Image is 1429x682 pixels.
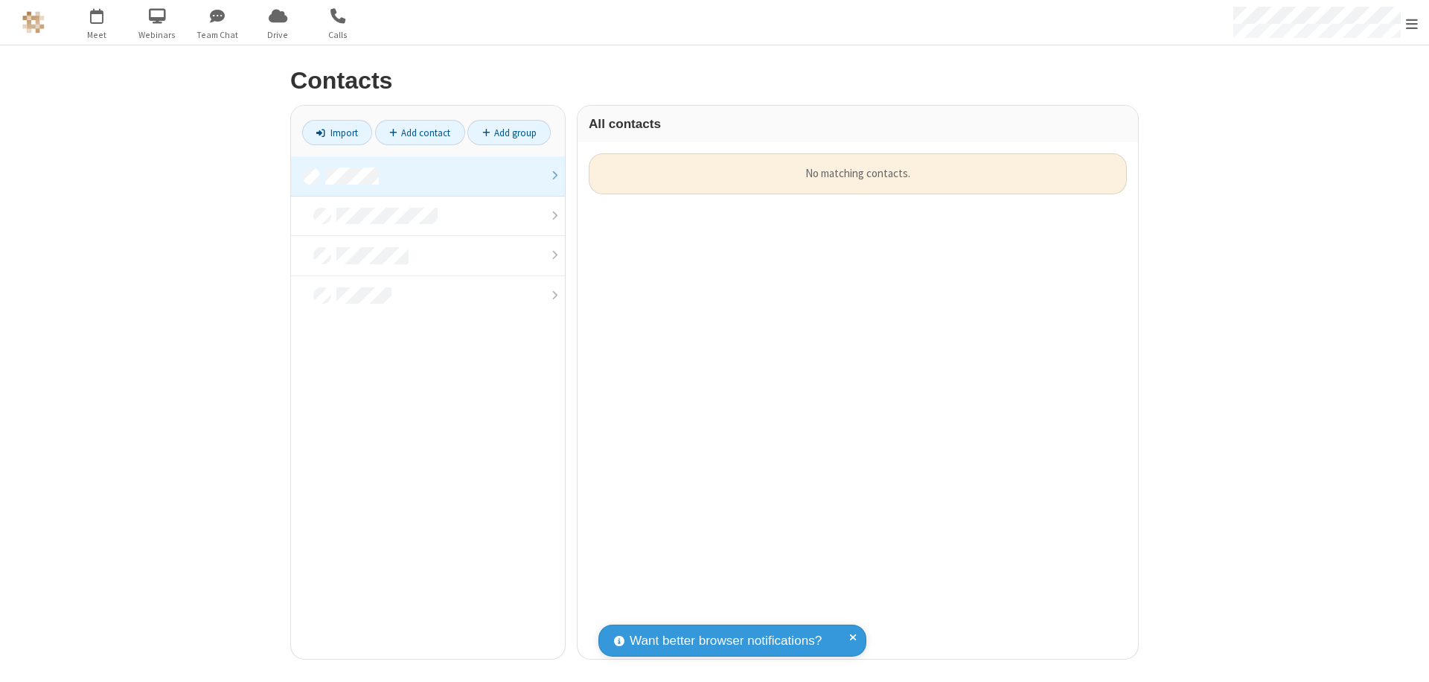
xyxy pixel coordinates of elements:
[22,11,45,34] img: QA Selenium DO NOT DELETE OR CHANGE
[290,68,1139,94] h2: Contacts
[69,28,125,42] span: Meet
[130,28,185,42] span: Webinars
[250,28,306,42] span: Drive
[302,120,372,145] a: Import
[630,631,822,651] span: Want better browser notifications?
[589,117,1127,131] h3: All contacts
[589,153,1127,194] div: No matching contacts.
[310,28,366,42] span: Calls
[578,142,1138,659] div: grid
[375,120,465,145] a: Add contact
[467,120,551,145] a: Add group
[190,28,246,42] span: Team Chat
